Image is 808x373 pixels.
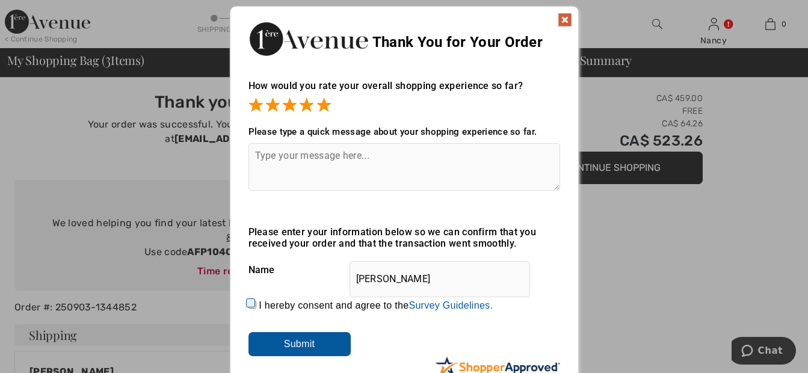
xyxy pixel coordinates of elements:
span: Chat [26,8,51,19]
div: How would you rate your overall shopping experience so far? [248,68,560,114]
img: Thank You for Your Order [248,19,369,59]
a: Survey Guidelines. [409,300,493,310]
span: Thank You for Your Order [372,34,543,51]
input: Submit [248,332,351,356]
div: Name [248,255,560,285]
img: x [558,13,572,27]
div: Please type a quick message about your shopping experience so far. [248,126,560,137]
div: Please enter your information below so we can confirm that you received your order and that the t... [248,226,560,249]
label: I hereby consent and agree to the [259,300,493,311]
